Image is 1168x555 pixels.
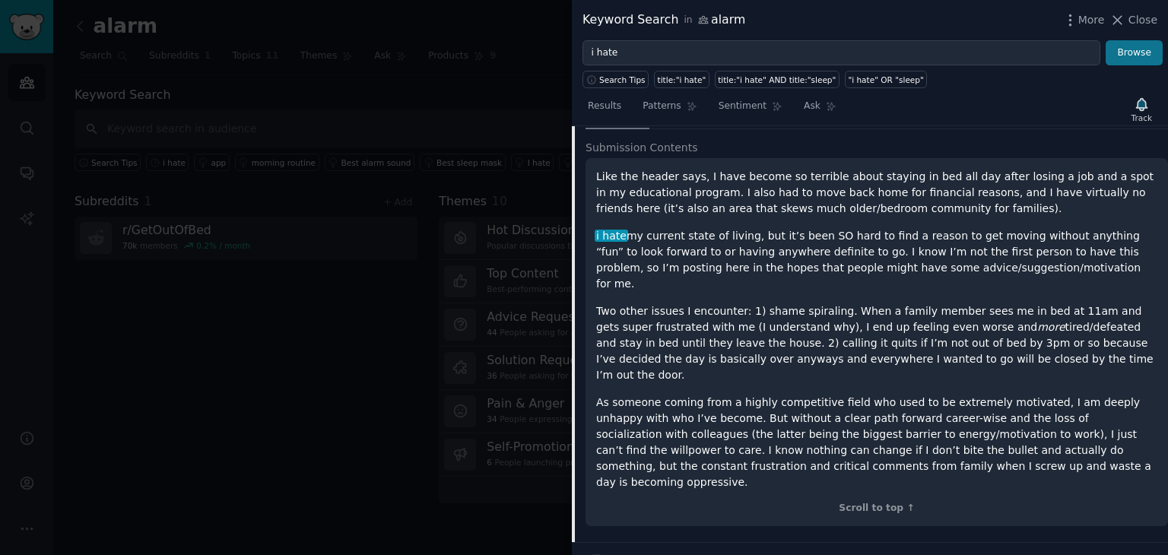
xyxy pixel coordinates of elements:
[582,11,745,30] div: Keyword Search alarm
[1128,12,1157,28] span: Close
[582,71,649,88] button: Search Tips
[596,228,1157,292] p: my current state of living, but it’s been SO hard to find a reason to get moving without anything...
[715,71,839,88] a: title:"i hate" AND title:"sleep"
[1131,113,1152,123] div: Track
[582,40,1100,66] input: Try a keyword related to your business
[586,140,698,156] span: Submission Contents
[1037,321,1065,333] em: more
[719,100,766,113] span: Sentiment
[718,75,836,85] div: title:"i hate" AND title:"sleep"
[804,100,820,113] span: Ask
[654,71,709,88] a: title:"i hate"
[595,230,627,242] span: i hate
[637,94,702,125] a: Patterns
[596,395,1157,490] p: As someone coming from a highly competitive field who used to be extremely motivated, I am deeply...
[1126,94,1157,125] button: Track
[596,169,1157,217] p: Like the header says, I have become so terrible about staying in bed all day after losing a job a...
[596,303,1157,383] p: Two other issues I encounter: 1) shame spiraling. When a family member sees me in bed at 11am and...
[684,14,692,27] span: in
[596,502,1157,515] div: Scroll to top ↑
[1062,12,1105,28] button: More
[798,94,842,125] a: Ask
[643,100,681,113] span: Patterns
[658,75,706,85] div: title:"i hate"
[599,75,646,85] span: Search Tips
[848,75,923,85] div: "i hate" OR "sleep"
[845,71,927,88] a: "i hate" OR "sleep"
[1106,40,1163,66] button: Browse
[582,94,627,125] a: Results
[588,100,621,113] span: Results
[1109,12,1157,28] button: Close
[1078,12,1105,28] span: More
[713,94,788,125] a: Sentiment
